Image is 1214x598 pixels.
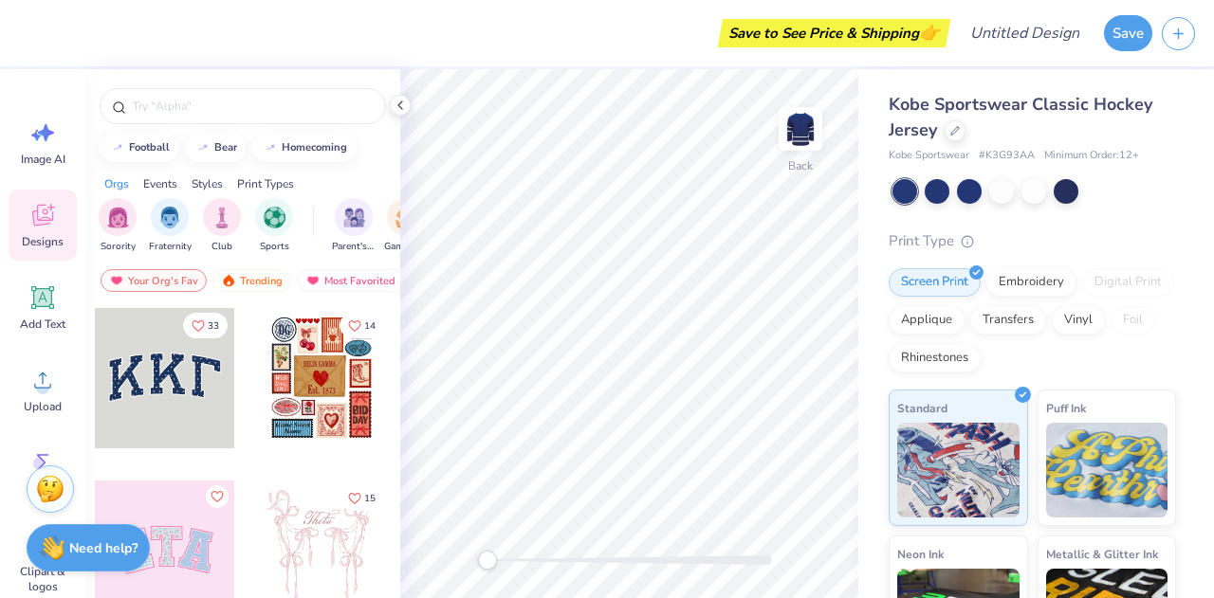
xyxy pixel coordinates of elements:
[101,269,207,292] div: Your Org's Fav
[212,269,291,292] div: Trending
[203,198,241,254] button: filter button
[22,234,64,249] span: Designs
[340,485,384,511] button: Like
[192,175,223,192] div: Styles
[203,198,241,254] div: filter for Club
[101,240,136,254] span: Sorority
[255,198,293,254] div: filter for Sports
[214,142,237,153] div: bear
[343,207,365,228] img: Parent's Weekend Image
[143,175,177,192] div: Events
[384,198,428,254] div: filter for Game Day
[100,134,178,162] button: football
[364,321,376,331] span: 14
[20,317,65,332] span: Add Text
[897,423,1020,517] img: Standard
[159,207,180,228] img: Fraternity Image
[986,268,1076,297] div: Embroidery
[297,269,404,292] div: Most Favorited
[260,240,289,254] span: Sports
[110,142,125,154] img: trend_line.gif
[107,207,129,228] img: Sorority Image
[782,110,819,148] img: Back
[919,21,940,44] span: 👉
[889,306,965,335] div: Applique
[212,207,232,228] img: Club Image
[1046,544,1158,564] span: Metallic & Glitter Ink
[1044,148,1139,164] span: Minimum Order: 12 +
[24,399,62,414] span: Upload
[723,19,946,47] div: Save to See Price & Shipping
[889,344,981,372] div: Rhinestones
[970,306,1046,335] div: Transfers
[149,198,192,254] div: filter for Fraternity
[332,198,376,254] button: filter button
[282,142,347,153] div: homecoming
[208,321,219,331] span: 33
[395,207,417,228] img: Game Day Image
[332,240,376,254] span: Parent's Weekend
[183,313,228,338] button: Like
[99,198,137,254] div: filter for Sorority
[384,198,428,254] button: filter button
[185,134,246,162] button: bear
[206,485,229,508] button: Like
[21,152,65,167] span: Image AI
[979,148,1035,164] span: # K3G93AA
[263,142,278,154] img: trend_line.gif
[1104,15,1152,51] button: Save
[221,274,236,287] img: trending.gif
[384,240,428,254] span: Game Day
[252,134,356,162] button: homecoming
[1082,268,1174,297] div: Digital Print
[889,230,1176,252] div: Print Type
[788,157,813,174] div: Back
[149,198,192,254] button: filter button
[149,240,192,254] span: Fraternity
[889,148,969,164] span: Kobe Sportswear
[955,14,1094,52] input: Untitled Design
[1052,306,1105,335] div: Vinyl
[104,175,129,192] div: Orgs
[212,240,232,254] span: Club
[305,274,321,287] img: most_fav.gif
[131,97,374,116] input: Try "Alpha"
[364,494,376,503] span: 15
[889,93,1152,141] span: Kobe Sportswear Classic Hockey Jersey
[11,564,74,594] span: Clipart & logos
[1046,398,1086,418] span: Puff Ink
[332,198,376,254] div: filter for Parent's Weekend
[264,207,285,228] img: Sports Image
[195,142,211,154] img: trend_line.gif
[897,544,944,564] span: Neon Ink
[889,268,981,297] div: Screen Print
[237,175,294,192] div: Print Types
[99,198,137,254] button: filter button
[478,551,497,570] div: Accessibility label
[1046,423,1168,517] img: Puff Ink
[340,313,384,338] button: Like
[255,198,293,254] button: filter button
[897,398,947,418] span: Standard
[129,142,170,153] div: football
[1111,306,1155,335] div: Foil
[109,274,124,287] img: most_fav.gif
[69,539,138,557] strong: Need help?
